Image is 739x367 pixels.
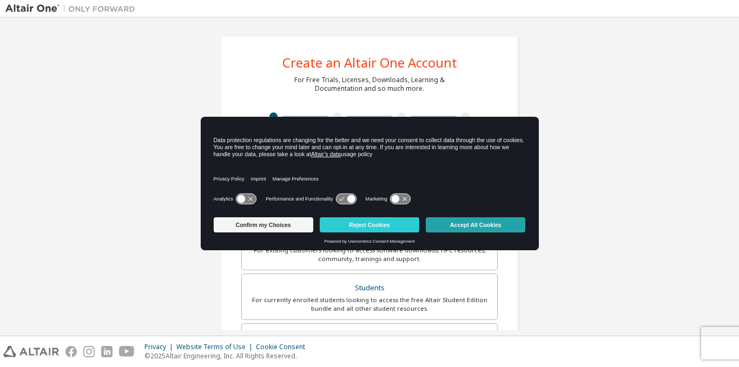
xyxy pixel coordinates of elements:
[248,330,491,345] div: Faculty
[256,343,312,351] div: Cookie Consent
[3,346,59,357] img: altair_logo.svg
[144,343,176,351] div: Privacy
[248,296,491,313] div: For currently enrolled students looking to access the free Altair Student Edition bundle and all ...
[282,56,457,69] div: Create an Altair One Account
[248,281,491,296] div: Students
[144,351,312,361] p: © 2025 Altair Engineering, Inc. All Rights Reserved.
[176,343,256,351] div: Website Terms of Use
[248,246,491,263] div: For existing customers looking to access software downloads, HPC resources, community, trainings ...
[101,346,113,357] img: linkedin.svg
[83,346,95,357] img: instagram.svg
[294,76,445,93] div: For Free Trials, Licenses, Downloads, Learning & Documentation and so much more.
[65,346,77,357] img: facebook.svg
[5,3,141,14] img: Altair One
[119,346,135,357] img: youtube.svg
